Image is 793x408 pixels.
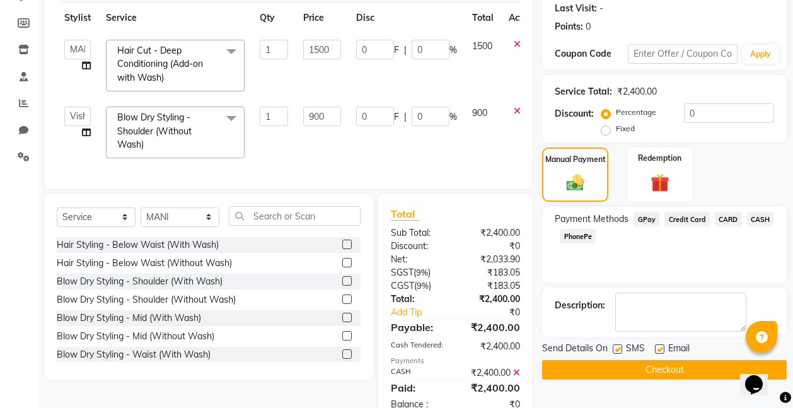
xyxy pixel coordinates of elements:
[456,240,530,253] div: ₹0
[381,266,456,279] div: ( )
[743,45,779,64] button: Apply
[417,281,429,291] span: 9%
[616,123,635,134] label: Fixed
[381,240,456,253] div: Discount:
[740,358,780,395] iframe: chat widget
[391,356,520,366] div: Payments
[555,2,597,15] div: Last Visit:
[638,153,681,164] label: Redemption
[381,226,456,240] div: Sub Total:
[555,107,594,120] div: Discount:
[555,213,628,226] span: Payment Methods
[252,4,296,32] th: Qty
[57,312,201,325] div: Blow Dry Styling - Mid (With Wash)
[349,4,465,32] th: Disc
[98,4,252,32] th: Service
[57,4,98,32] th: Stylist
[465,4,501,32] th: Total
[542,360,787,380] button: Checkout
[117,45,203,83] span: Hair Cut - Deep Conditioning (Add-on with Wash)
[381,253,456,266] div: Net:
[472,107,487,119] span: 900
[456,253,530,266] div: ₹2,033.90
[456,279,530,293] div: ₹183.05
[57,257,232,270] div: Hair Styling - Below Waist (Without Wash)
[747,212,774,226] span: CASH
[456,266,530,279] div: ₹183.05
[381,380,456,395] div: Paid:
[57,293,236,306] div: Blow Dry Styling - Shoulder (Without Wash)
[229,206,361,226] input: Search or Scan
[560,229,596,243] span: PhonePe
[664,212,710,226] span: Credit Card
[617,85,657,98] div: ₹2,400.00
[57,348,211,361] div: Blow Dry Styling - Waist (With Wash)
[456,320,530,335] div: ₹2,400.00
[394,44,399,57] span: F
[501,4,543,32] th: Action
[634,212,659,226] span: GPay
[381,366,456,380] div: CASH
[542,342,608,358] span: Send Details On
[715,212,742,226] span: CARD
[57,238,219,252] div: Hair Styling - Below Waist (With Wash)
[456,226,530,240] div: ₹2,400.00
[404,110,407,124] span: |
[381,320,456,335] div: Payable:
[599,2,603,15] div: -
[391,207,420,221] span: Total
[616,107,656,118] label: Percentage
[394,110,399,124] span: F
[381,340,456,353] div: Cash Tendered:
[381,279,456,293] div: ( )
[416,267,428,277] span: 9%
[381,293,456,306] div: Total:
[555,299,605,312] div: Description:
[296,4,349,32] th: Price
[381,306,468,319] a: Add Tip
[449,110,457,124] span: %
[545,154,606,165] label: Manual Payment
[472,40,492,52] span: 1500
[456,366,530,380] div: ₹2,400.00
[391,280,414,291] span: CGST
[561,173,589,193] img: _cash.svg
[626,342,645,358] span: SMS
[57,275,223,288] div: Blow Dry Styling - Shoulder (With Wash)
[668,342,690,358] span: Email
[645,172,675,195] img: _gift.svg
[144,139,149,150] a: x
[468,306,530,319] div: ₹0
[404,44,407,57] span: |
[449,44,457,57] span: %
[164,72,170,83] a: x
[117,112,192,150] span: Blow Dry Styling - Shoulder (Without Wash)
[456,380,530,395] div: ₹2,400.00
[555,47,628,61] div: Coupon Code
[456,293,530,306] div: ₹2,400.00
[456,340,530,353] div: ₹2,400.00
[391,267,414,278] span: SGST
[555,20,583,33] div: Points:
[57,330,214,343] div: Blow Dry Styling - Mid (Without Wash)
[555,85,612,98] div: Service Total:
[586,20,591,33] div: 0
[628,44,738,64] input: Enter Offer / Coupon Code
